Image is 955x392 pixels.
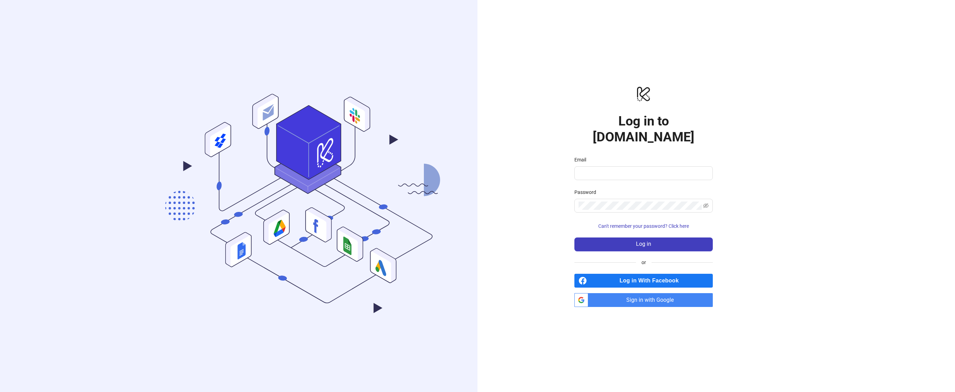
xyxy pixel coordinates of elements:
span: Log in With Facebook [590,274,713,288]
span: Can't remember your password? Click here [598,223,689,229]
button: Can't remember your password? Click here [574,221,713,232]
span: or [636,259,652,266]
span: Sign in with Google [591,293,713,307]
a: Sign in with Google [574,293,713,307]
label: Email [574,156,591,164]
h1: Log in to [DOMAIN_NAME] [574,113,713,145]
button: Log in [574,237,713,251]
input: Password [579,202,702,210]
a: Log in With Facebook [574,274,713,288]
input: Email [579,169,707,177]
a: Can't remember your password? Click here [574,223,713,229]
span: eye-invisible [703,203,709,208]
label: Password [574,188,601,196]
span: Log in [636,241,651,247]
